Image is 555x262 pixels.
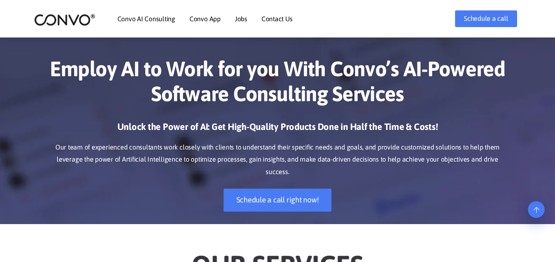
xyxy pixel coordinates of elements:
a: Contact Us [261,15,293,22]
p: Our team of experienced consultants work closely with clients to understand their specific needs ... [47,141,509,179]
h1: Employ AI to Work for you With Convo’s AI-Powered Software Consulting Services [47,56,509,112]
h3: Unlock the Power of AI: Get High-Quality Products Done in Half the Time & Costs! [47,121,509,139]
a: Schedule a call [455,10,517,27]
a: Schedule a call right now! [224,189,332,212]
a: Jobs [235,15,247,22]
img: logo_2.png [34,13,95,26]
a: Convo App [189,15,221,22]
a: Convo AI Consulting [117,15,175,22]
